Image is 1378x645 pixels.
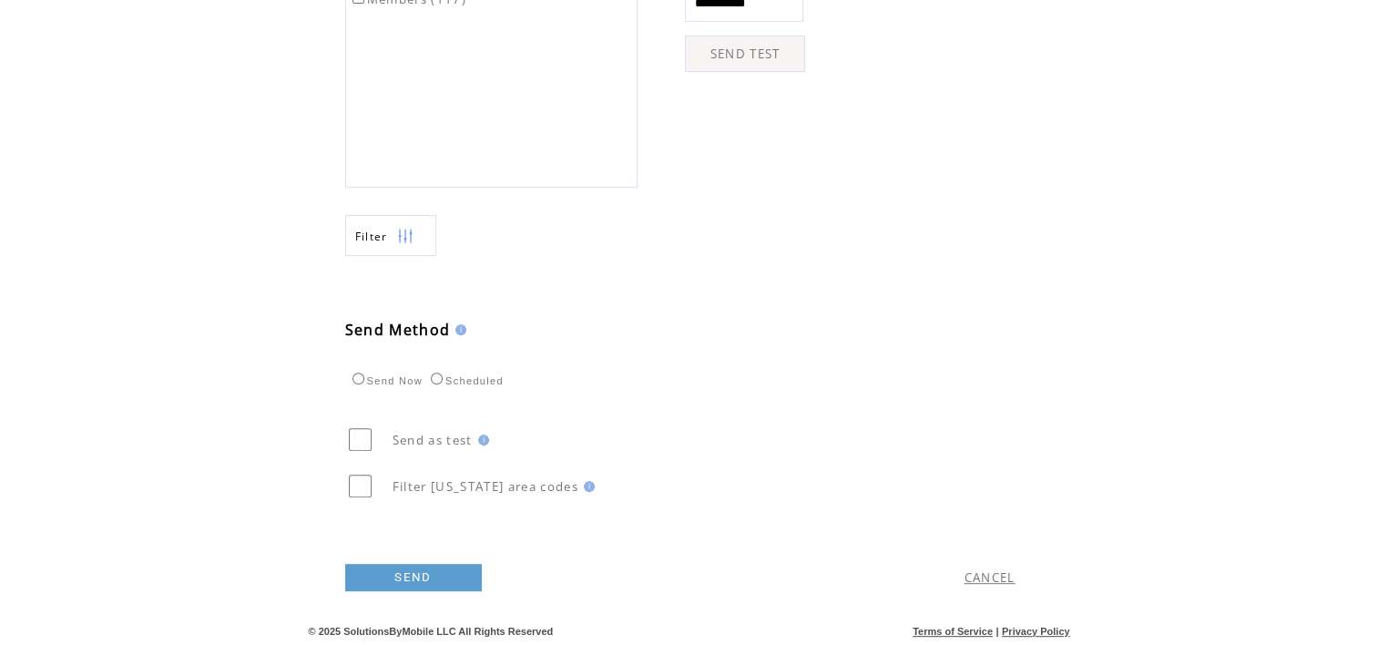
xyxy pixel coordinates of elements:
img: help.gif [578,481,595,492]
span: Send Method [345,320,451,340]
img: help.gif [473,435,489,445]
a: Privacy Policy [1002,626,1070,637]
label: Send Now [348,375,423,386]
img: help.gif [450,324,466,335]
span: | [995,626,998,637]
img: filters.png [397,216,413,257]
span: Show filters [355,229,388,244]
a: SEND [345,564,482,591]
input: Send Now [352,373,364,384]
span: Filter [US_STATE] area codes [393,478,578,495]
a: CANCEL [965,569,1016,586]
span: Send as test [393,432,473,448]
a: Filter [345,215,436,256]
a: SEND TEST [685,36,805,72]
span: © 2025 SolutionsByMobile LLC All Rights Reserved [309,626,554,637]
label: Scheduled [426,375,504,386]
input: Scheduled [431,373,443,384]
a: Terms of Service [913,626,993,637]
